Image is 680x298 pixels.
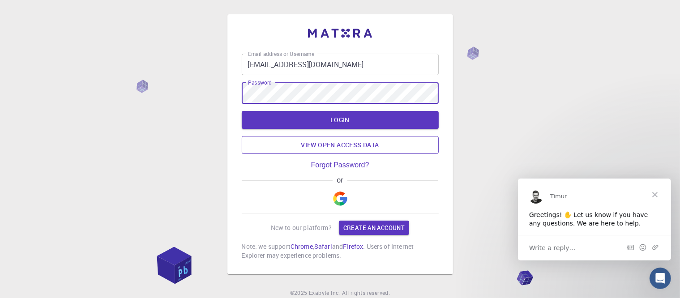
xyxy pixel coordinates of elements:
[248,50,314,58] label: Email address or Username
[291,242,313,251] a: Chrome
[339,221,409,235] a: Create an account
[343,242,363,251] a: Firefox
[271,223,332,232] p: New to our platform?
[333,176,347,184] span: or
[290,289,309,298] span: © 2025
[342,289,390,298] span: All rights reserved.
[333,192,347,206] img: Google
[309,289,340,296] span: Exabyte Inc.
[311,161,369,169] a: Forgot Password?
[242,242,439,260] p: Note: we support , and . Users of Internet Explorer may experience problems.
[518,179,671,260] iframe: Intercom live chat message
[242,136,439,154] a: View open access data
[314,242,332,251] a: Safari
[309,289,340,298] a: Exabyte Inc.
[248,79,272,86] label: Password
[242,111,439,129] button: LOGIN
[650,268,671,289] iframe: Intercom live chat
